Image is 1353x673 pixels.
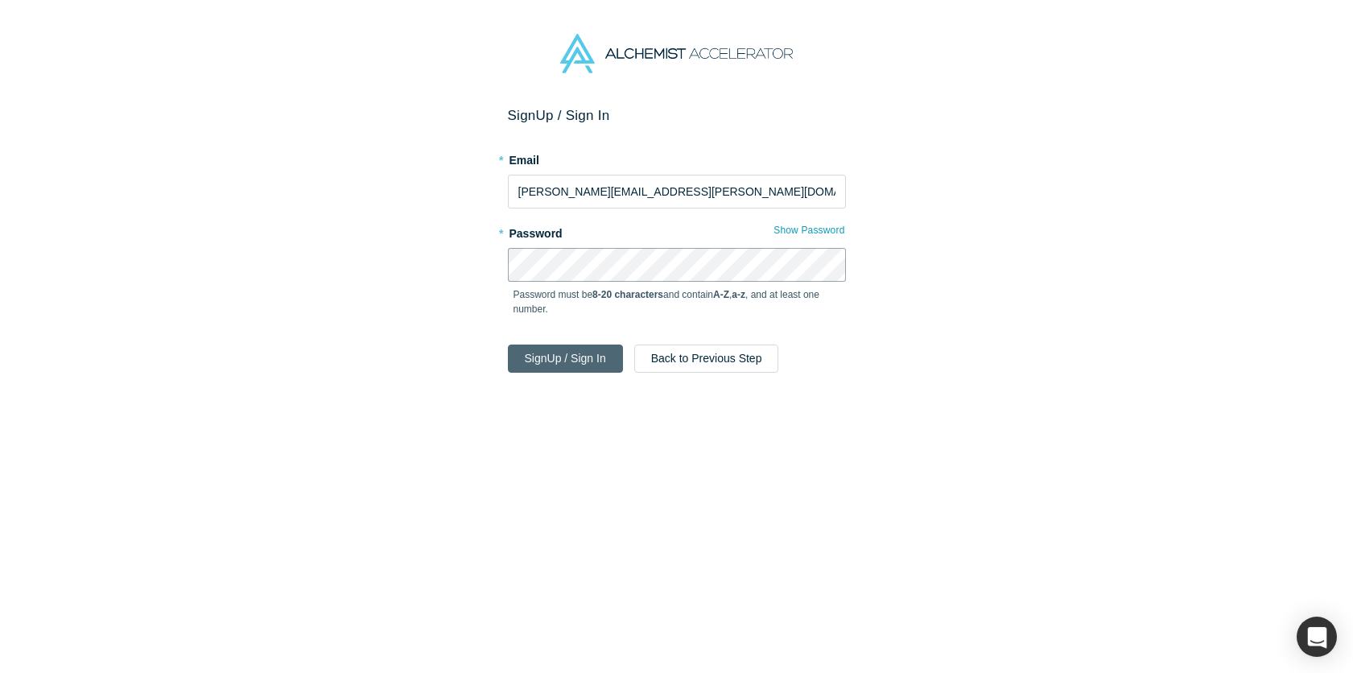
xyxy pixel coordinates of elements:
[508,220,846,242] label: Password
[508,107,846,124] h2: Sign Up / Sign In
[592,289,663,300] strong: 8-20 characters
[634,345,779,373] button: Back to Previous Step
[508,147,846,169] label: Email
[713,289,729,300] strong: A-Z
[773,220,845,241] button: Show Password
[514,287,840,316] p: Password must be and contain , , and at least one number.
[508,345,623,373] button: SignUp / Sign In
[732,289,745,300] strong: a-z
[560,34,792,73] img: Alchemist Accelerator Logo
